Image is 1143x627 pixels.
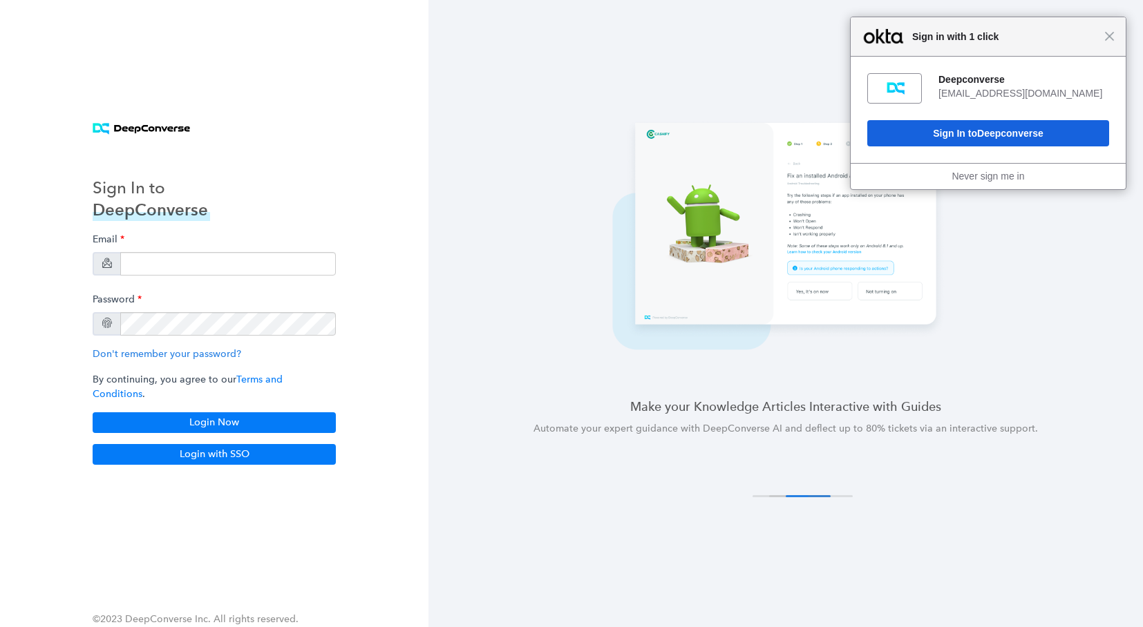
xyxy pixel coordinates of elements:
a: Don't remember your password? [93,348,241,360]
label: Password [93,287,142,312]
span: Sign in with 1 click [905,28,1104,45]
button: 2 [769,495,814,497]
label: Email [93,226,124,252]
button: 1 [753,495,797,497]
span: Automate your expert guidance with DeepConverse AI and deflect up to 80% tickets via an interacti... [533,423,1038,434]
button: Login with SSO [93,444,336,465]
img: horizontal logo [93,123,190,135]
span: ©2023 DeepConverse Inc. All rights reserved. [93,613,299,625]
h3: DeepConverse [93,199,210,221]
button: 3 [786,495,831,497]
span: Close [1104,31,1115,41]
img: carousel 3 [607,122,965,365]
a: Terms and Conditions [93,374,283,400]
h3: Sign In to [93,177,210,199]
div: Deepconverse [938,73,1109,86]
p: By continuing, you agree to our . [93,372,336,401]
button: Login Now [93,412,336,433]
button: Sign In toDeepconverse [867,120,1109,146]
img: fs0pvt0g94oZNWgBn697 [884,77,906,99]
a: Never sign me in [952,171,1024,182]
div: [EMAIL_ADDRESS][DOMAIN_NAME] [938,87,1109,99]
button: 4 [808,495,853,497]
span: Deepconverse [977,128,1043,139]
h4: Make your Knowledge Articles Interactive with Guides [462,398,1110,415]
